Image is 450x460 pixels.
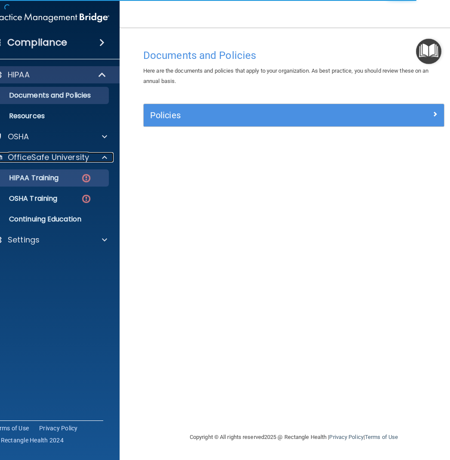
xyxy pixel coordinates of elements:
a: Policies [150,108,438,122]
p: Settings [8,235,40,245]
button: Open Resource Center [416,39,441,64]
a: Privacy Policy [329,434,363,440]
p: OfficeSafe University [8,152,89,163]
a: Terms of Use [365,434,398,440]
h4: Documents and Policies [143,50,444,61]
h4: Compliance [7,37,67,49]
img: danger-circle.6113f641.png [81,193,92,204]
p: OSHA [8,132,29,142]
img: danger-circle.6113f641.png [81,173,92,184]
span: Here are the documents and policies that apply to your organization. As best practice, you should... [143,67,429,84]
iframe: Drift Widget Chat Controller [301,399,440,433]
p: HIPAA [8,70,30,80]
h5: Policies [150,110,363,120]
a: Privacy Policy [39,424,78,432]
